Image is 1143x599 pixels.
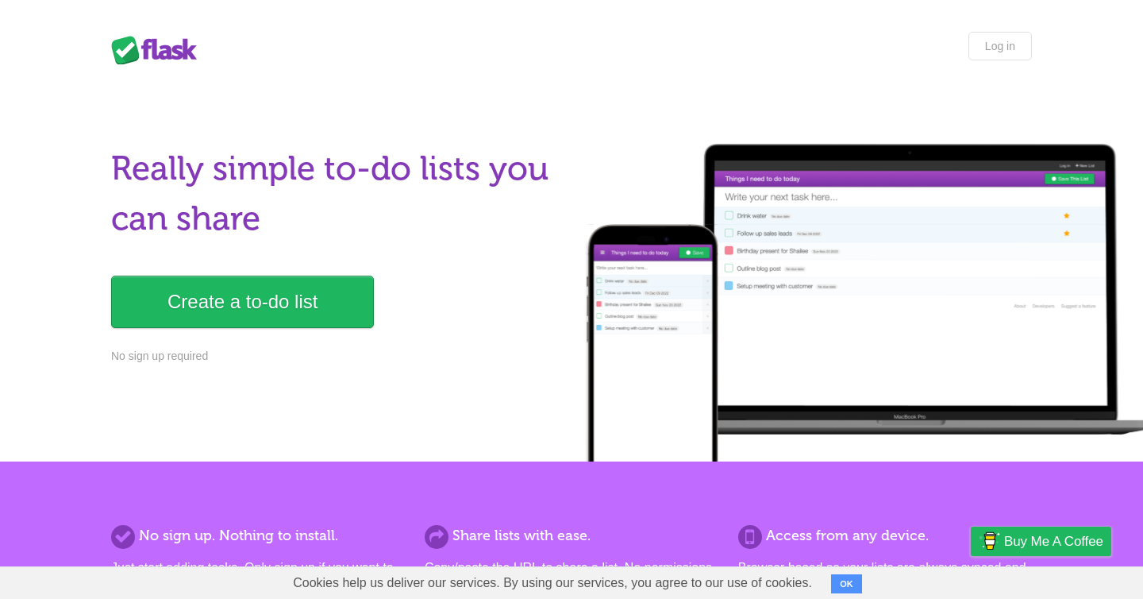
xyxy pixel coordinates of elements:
[971,527,1111,556] a: Buy me a coffee
[111,558,405,597] p: Just start adding tasks. Only sign up if you want to save more than one list.
[738,558,1032,597] p: Browser based so your lists are always synced and you can access them from anywhere.
[831,574,862,593] button: OK
[111,348,562,365] p: No sign up required
[111,144,562,244] h1: Really simple to-do lists you can share
[111,276,374,328] a: Create a to-do list
[111,525,405,547] h2: No sign up. Nothing to install.
[979,528,1000,555] img: Buy me a coffee
[1004,528,1103,555] span: Buy me a coffee
[968,32,1032,60] a: Log in
[277,567,828,599] span: Cookies help us deliver our services. By using our services, you agree to our use of cookies.
[738,525,1032,547] h2: Access from any device.
[111,36,206,64] div: Flask Lists
[425,558,718,597] p: Copy/paste the URL to share a list. No permissions. No formal invites. It's that simple.
[425,525,718,547] h2: Share lists with ease.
